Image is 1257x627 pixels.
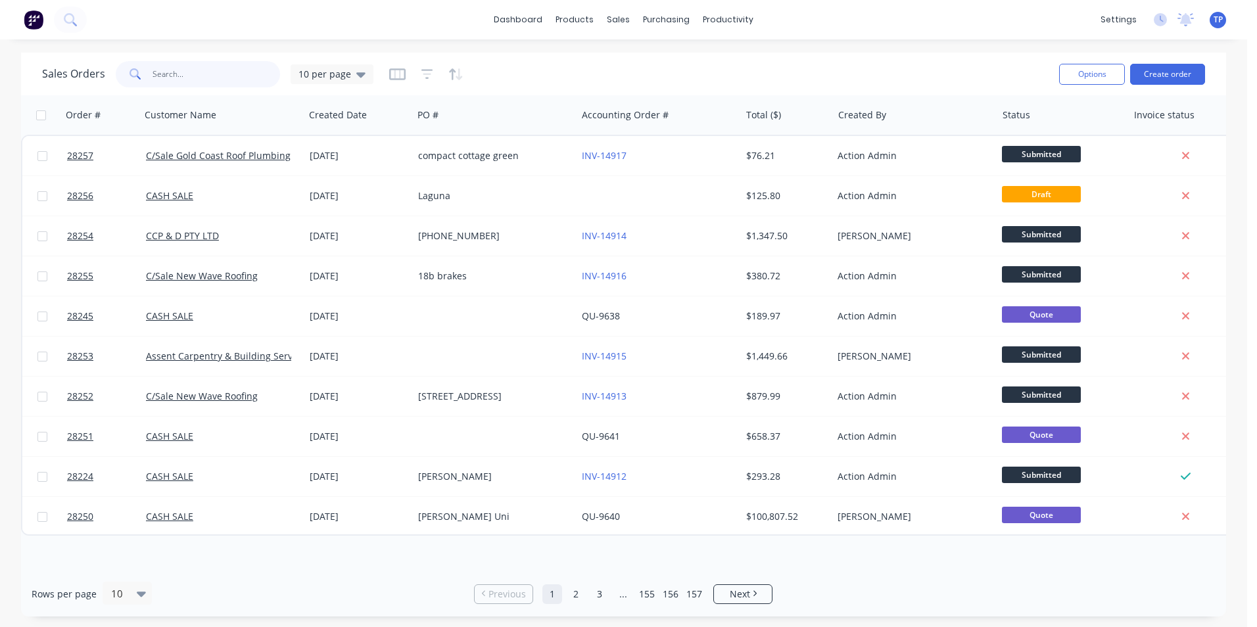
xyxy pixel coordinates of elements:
[418,470,564,483] div: [PERSON_NAME]
[582,470,627,482] a: INV-14912
[146,510,193,522] a: CASH SALE
[582,390,627,402] a: INV-14913
[67,457,146,496] a: 28224
[145,108,216,122] div: Customer Name
[146,430,193,442] a: CASH SALE
[1002,467,1081,483] span: Submitted
[309,108,367,122] div: Created Date
[1002,507,1081,523] span: Quote
[746,269,823,283] div: $380.72
[66,108,101,122] div: Order #
[582,350,627,362] a: INV-14915
[1002,186,1081,202] span: Draft
[67,229,93,243] span: 28254
[600,10,636,30] div: sales
[746,189,823,202] div: $125.80
[67,296,146,336] a: 28245
[146,390,258,402] a: C/Sale New Wave Roofing
[636,10,696,30] div: purchasing
[582,510,620,522] a: QU-9640
[746,310,823,323] div: $189.97
[838,390,984,403] div: Action Admin
[310,390,408,403] div: [DATE]
[32,588,97,601] span: Rows per page
[418,229,564,243] div: [PHONE_NUMBER]
[67,497,146,536] a: 28250
[661,584,680,604] a: Page 156
[1002,346,1081,363] span: Submitted
[24,10,43,30] img: Factory
[746,430,823,443] div: $658.37
[67,149,93,162] span: 28257
[746,108,781,122] div: Total ($)
[542,584,562,604] a: Page 1 is your current page
[67,390,93,403] span: 28252
[1002,266,1081,283] span: Submitted
[418,189,564,202] div: Laguna
[67,189,93,202] span: 28256
[582,108,669,122] div: Accounting Order #
[67,470,93,483] span: 28224
[418,390,564,403] div: [STREET_ADDRESS]
[637,584,657,604] a: Page 155
[469,584,778,604] ul: Pagination
[582,430,620,442] a: QU-9641
[310,510,408,523] div: [DATE]
[730,588,750,601] span: Next
[684,584,704,604] a: Page 157
[746,470,823,483] div: $293.28
[590,584,609,604] a: Page 3
[298,67,351,81] span: 10 per page
[146,269,258,282] a: C/Sale New Wave Roofing
[310,310,408,323] div: [DATE]
[746,149,823,162] div: $76.21
[1002,427,1081,443] span: Quote
[838,149,984,162] div: Action Admin
[613,584,633,604] a: Jump forward
[153,61,281,87] input: Search...
[146,189,193,202] a: CASH SALE
[418,149,564,162] div: compact cottage green
[310,189,408,202] div: [DATE]
[582,149,627,162] a: INV-14917
[746,350,823,363] div: $1,449.66
[310,470,408,483] div: [DATE]
[1002,146,1081,162] span: Submitted
[746,510,823,523] div: $100,807.52
[67,176,146,216] a: 28256
[310,269,408,283] div: [DATE]
[67,377,146,416] a: 28252
[746,229,823,243] div: $1,347.50
[549,10,600,30] div: products
[838,189,984,202] div: Action Admin
[582,229,627,242] a: INV-14914
[838,108,886,122] div: Created By
[838,310,984,323] div: Action Admin
[838,269,984,283] div: Action Admin
[146,229,219,242] a: CCP & D PTY LTD
[146,149,291,162] a: C/Sale Gold Coast Roof Plumbing
[146,350,355,362] a: Assent Carpentry & Building Services (Camdun)
[310,229,408,243] div: [DATE]
[146,310,193,322] a: CASH SALE
[67,216,146,256] a: 28254
[696,10,760,30] div: productivity
[487,10,549,30] a: dashboard
[582,269,627,282] a: INV-14916
[1214,14,1223,26] span: TP
[67,136,146,175] a: 28257
[838,229,984,243] div: [PERSON_NAME]
[1059,64,1125,85] button: Options
[417,108,439,122] div: PO #
[67,337,146,376] a: 28253
[582,310,620,322] a: QU-9638
[838,510,984,523] div: [PERSON_NAME]
[67,350,93,363] span: 28253
[1134,108,1195,122] div: Invoice status
[67,417,146,456] a: 28251
[714,588,772,601] a: Next page
[838,430,984,443] div: Action Admin
[1002,226,1081,243] span: Submitted
[310,149,408,162] div: [DATE]
[310,430,408,443] div: [DATE]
